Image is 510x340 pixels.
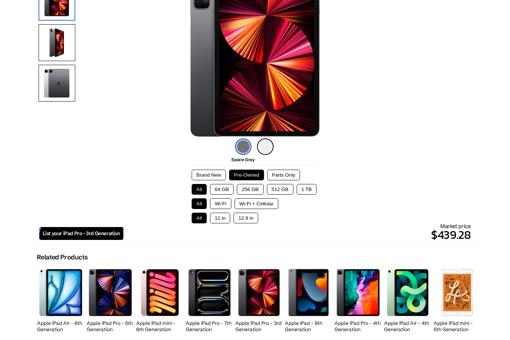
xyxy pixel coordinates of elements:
[267,184,293,195] button: 512 GB
[186,265,234,334] a: iPad Pro (7th Generation) Apple iPad Pro - 7th Generation
[192,213,207,223] button: All
[235,138,252,155] img: space-gray-icon
[235,198,278,209] button: Wi-Fi + Cellular
[39,65,75,102] img: Using
[210,213,230,223] button: 11 in
[337,269,379,316] img: iPad Pro (4th Generation)
[297,184,317,195] button: 1 TB
[231,157,254,162] span: Space Gray
[238,269,279,316] img: iPad Pro (3rd Generation)
[141,269,178,316] img: iPad mini (6th Generation)
[234,213,258,223] button: 12.9 in
[188,269,231,316] img: iPad Pro (7th Generation)
[257,138,274,155] img: silver-icon
[334,265,382,334] a: iPad Pro (4th Generation) Apple iPad Pro - 4th Generation
[285,265,333,334] a: iPad (9th Generation) Apple iPad - 9th Generation
[39,24,75,61] img: Side
[123,223,471,244] div: Market price
[334,320,382,333] h2: Apple iPad Pro - 4th Generation
[89,269,131,316] img: iPad Pro (5th Generation)
[237,184,263,195] button: 256 GB
[387,269,428,316] img: iPad Air (5th Generation)
[39,269,82,316] img: iPad Air (6th Generation)
[192,184,207,195] button: All
[267,170,300,180] button: Parts Only
[87,265,134,334] a: iPad Pro (5th Generation) Apple iPad Pro - 5th Generation
[434,265,481,334] a: iPad mini (5th Generation) Apple iPad mini - 5th Generation
[285,320,333,333] h2: Apple iPad - 9th Generation
[37,253,88,261] h2: Related Products
[434,320,481,333] h2: Apple iPad mini - 5th Generation
[192,198,207,209] button: All
[210,184,234,195] button: 64 GB
[136,265,184,334] a: iPad mini (6th Generation) Apple iPad mini - 6th Generation
[37,320,85,333] h2: Apple iPad Air - 6th Generation
[289,269,329,316] img: iPad (9th Generation)
[87,320,134,333] h2: Apple iPad Pro - 5th Generation
[229,170,264,180] button: Pre-Owned
[186,320,234,333] h2: Apple iPad Pro - 7th Generation
[210,198,231,209] button: Wi-Fi
[43,230,120,237] span: List your iPad Pro - 3rd Generation
[39,227,123,240] a: List your iPad Pro - 3rd Generation
[192,170,226,180] button: Brand New
[235,265,283,334] a: iPad Pro (3rd Generation) Apple iPad Pro - 3rd Generation
[384,320,432,333] h2: Apple iPad Air - 4th Generation
[136,320,184,333] h2: Apple iPad mini - 6th Generation
[123,226,471,244] p: $439.28
[235,320,283,333] h2: Apple iPad Pro - 3rd Generation
[384,265,432,334] a: iPad Air (5th Generation) Apple iPad Air - 4th Generation
[37,265,85,334] a: iPad Air (6th Generation) Apple iPad Air - 6th Generation
[442,269,473,316] img: iPad mini (5th Generation)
